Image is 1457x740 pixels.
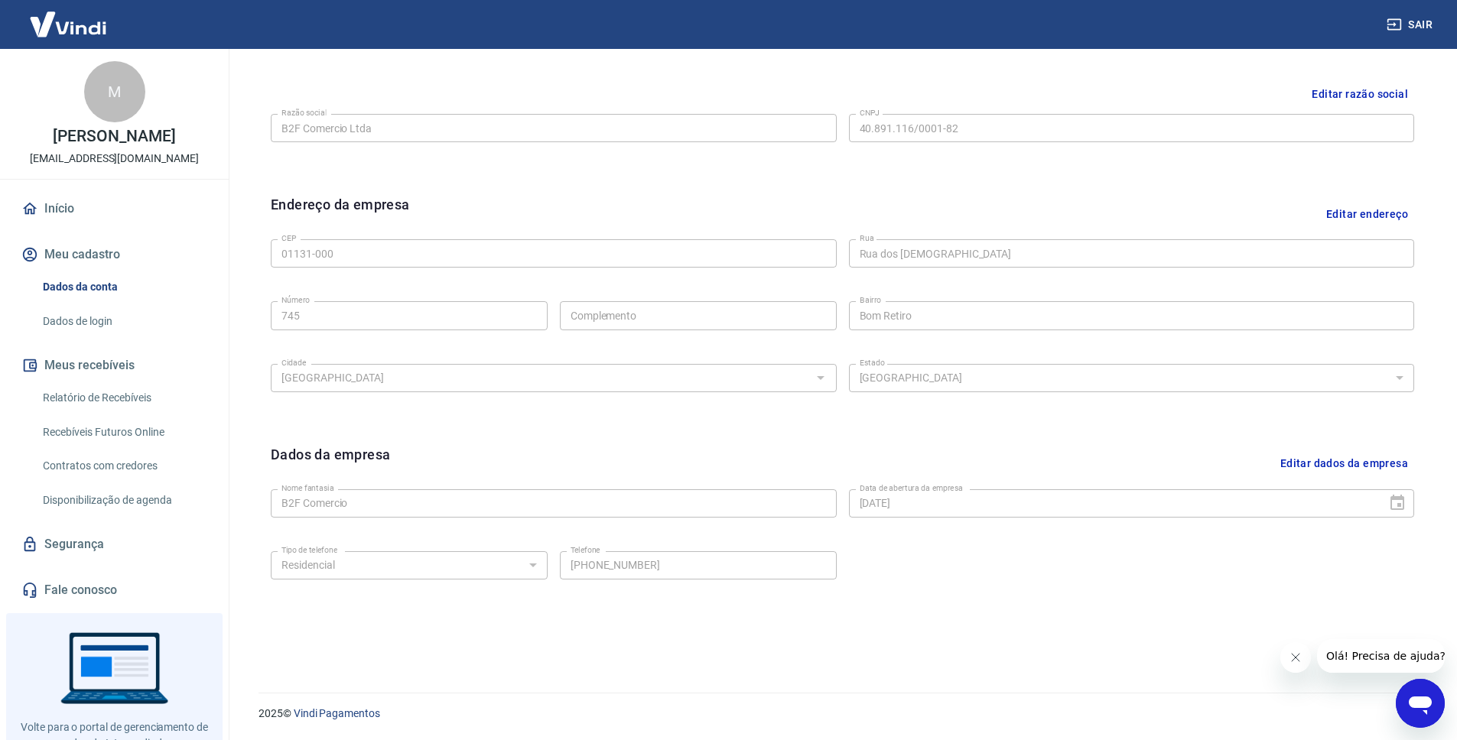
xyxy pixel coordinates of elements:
iframe: Botão para abrir a janela de mensagens [1396,679,1445,728]
iframe: Mensagem da empresa [1317,639,1445,673]
a: Vindi Pagamentos [294,707,380,719]
a: Início [18,192,210,226]
span: Olá! Precisa de ajuda? [9,11,128,23]
label: CEP [281,232,296,244]
label: Nome fantasia [281,482,334,494]
label: Razão social [281,107,327,118]
label: Cidade [281,357,306,368]
a: Dados de login [37,306,210,337]
button: Editar razão social [1306,80,1414,109]
label: Estado [860,357,885,368]
label: Data de abertura da empresa [860,482,963,494]
a: Recebíveis Futuros Online [37,417,210,448]
p: 2025 © [259,706,1420,722]
p: [PERSON_NAME] [53,128,175,144]
label: Bairro [860,294,881,306]
label: CNPJ [860,107,880,118]
img: Vindi [18,1,118,47]
iframe: Fechar mensagem [1280,642,1311,673]
button: Meus recebíveis [18,349,210,382]
button: Sair [1384,11,1439,39]
a: Contratos com credores [37,450,210,482]
p: [EMAIL_ADDRESS][DOMAIN_NAME] [30,151,199,167]
label: Telefone [571,544,600,556]
button: Editar dados da empresa [1274,444,1414,483]
h6: Dados da empresa [271,444,390,483]
a: Dados da conta [37,271,210,303]
a: Disponibilização de agenda [37,485,210,516]
input: DD/MM/YYYY [849,489,1377,518]
a: Segurança [18,527,210,561]
label: Tipo de telefone [281,544,337,556]
label: Número [281,294,310,306]
div: M [84,61,145,122]
label: Rua [860,232,874,244]
h6: Endereço da empresa [271,194,410,233]
a: Relatório de Recebíveis [37,382,210,414]
button: Meu cadastro [18,238,210,271]
a: Fale conosco [18,573,210,607]
input: Digite aqui algumas palavras para buscar a cidade [275,368,807,388]
button: Editar endereço [1320,194,1414,233]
